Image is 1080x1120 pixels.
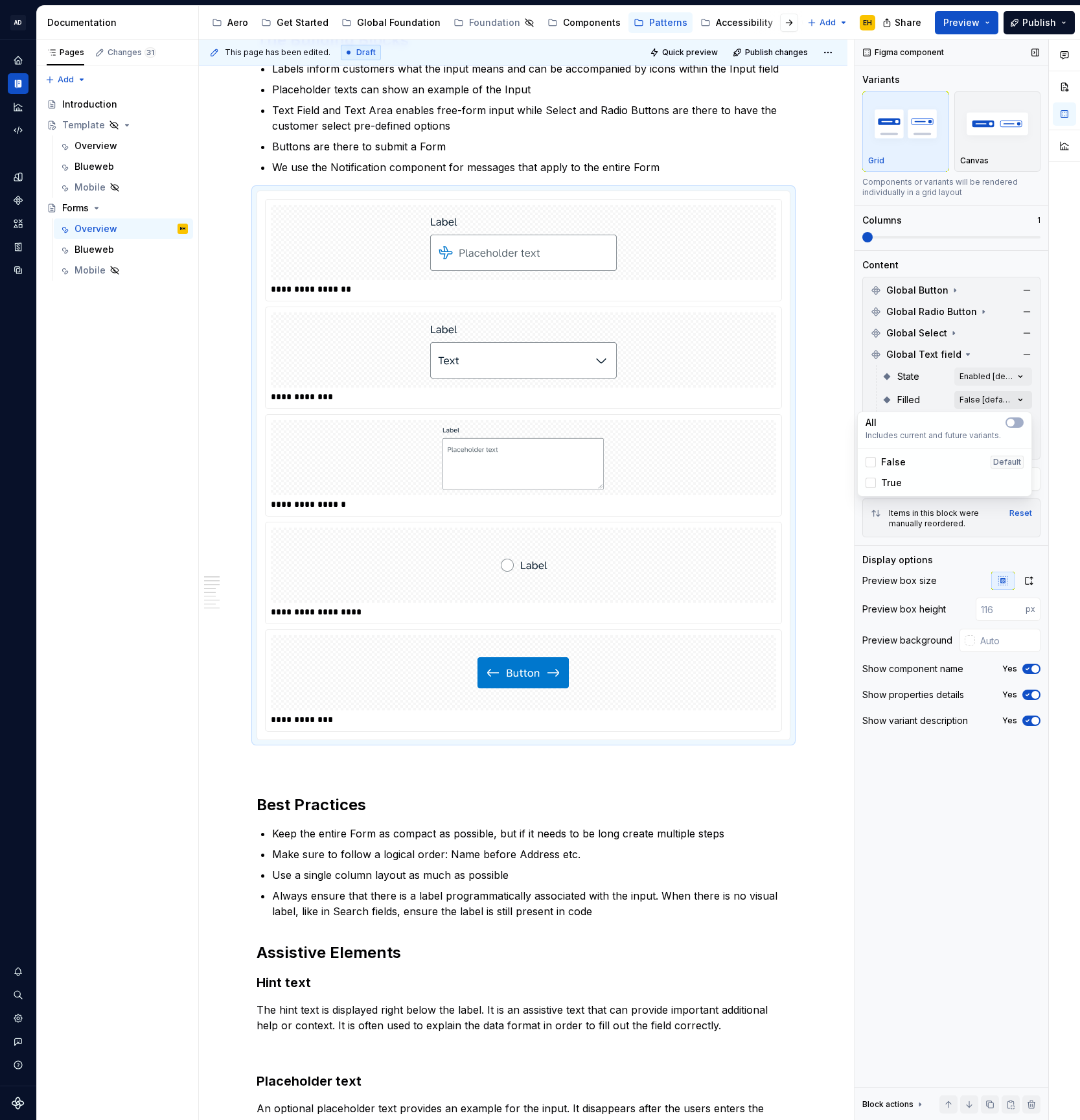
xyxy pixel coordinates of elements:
div: Default [991,456,1024,469]
div: False [866,456,906,469]
span: False [881,456,906,469]
span: Includes current and future variants. [866,430,1024,441]
p: All [866,416,877,429]
span: True [881,476,902,489]
div: True [866,476,902,489]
